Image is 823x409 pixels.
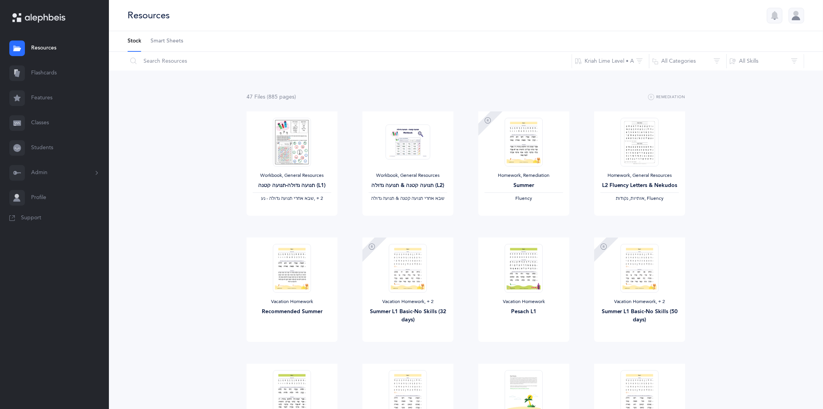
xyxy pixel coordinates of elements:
[616,196,645,201] span: ‫אותיות, נקודות‬
[273,244,311,293] img: Recommended_Summer_HW_EN_thumbnail_1717565563.png
[369,299,447,305] div: Vacation Homework‪, + 2‬
[505,118,543,166] img: Recommended_Summer_Remedial_EN_thumbnail_1717642628.png
[371,196,445,201] span: ‫שבא אחרי תנועה קטנה & תנועה גדולה‬
[263,94,265,100] span: s
[621,118,659,166] img: FluencyProgram-SpeedReading-L2_thumbnail_1736302935.png
[292,94,294,100] span: s
[253,299,331,305] div: Vacation Homework
[572,52,650,71] button: Kriah Lime Level • A
[601,182,679,190] div: L2 Fluency Letters & Nekudos
[273,118,311,166] img: Alephbeis__%D7%AA%D7%A0%D7%95%D7%A2%D7%94_%D7%92%D7%93%D7%95%D7%9C%D7%94-%D7%A7%D7%98%D7%A0%D7%94...
[485,182,563,190] div: Summer
[601,196,679,202] div: , Fluency
[247,94,265,100] span: 47 File
[253,182,331,190] div: תנועה גדולה-תנועה קטנה (L1)
[253,308,331,316] div: Recommended Summer
[369,308,447,324] div: Summer L1 Basic-No Skills (32 days)
[128,9,170,22] div: Resources
[127,52,572,71] input: Search Resources
[601,308,679,324] div: Summer L1 Basic-No Skills (50 days)
[648,93,685,102] button: Remediation
[369,173,447,179] div: Workbook, General Resources
[485,308,563,316] div: Pesach L1
[253,196,331,202] div: ‪, + 2‬
[253,173,331,179] div: Workbook, General Resources
[505,244,543,293] img: Pesach_L1_L-A_EN_thumbnail_1743020358.png
[389,244,427,293] img: Summer_L1ERashiFluency-no_skills_32_days_thumbnail_1716333017.png
[649,52,727,71] button: All Categories
[621,244,659,293] img: Summer_L1ERashiFluency-no_skills_50_days_thumbnail_1716332416.png
[386,124,431,160] img: Tenuah_Gedolah.Ketana-Workbook-SB_thumbnail_1685245466.png
[601,299,679,305] div: Vacation Homework‪, + 2‬
[485,299,563,305] div: Vacation Homework
[261,196,314,201] span: ‫שבא אחרי תנועה גדולה - נע‬
[485,173,563,179] div: Homework, Remediation
[151,37,183,45] span: Smart Sheets
[485,196,563,202] div: Fluency
[369,182,447,190] div: תנועה קטנה & תנועה גדולה (L2)
[727,52,804,71] button: All Skills
[21,214,41,222] span: Support
[267,94,296,100] span: (885 page )
[601,173,679,179] div: Homework, General Resources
